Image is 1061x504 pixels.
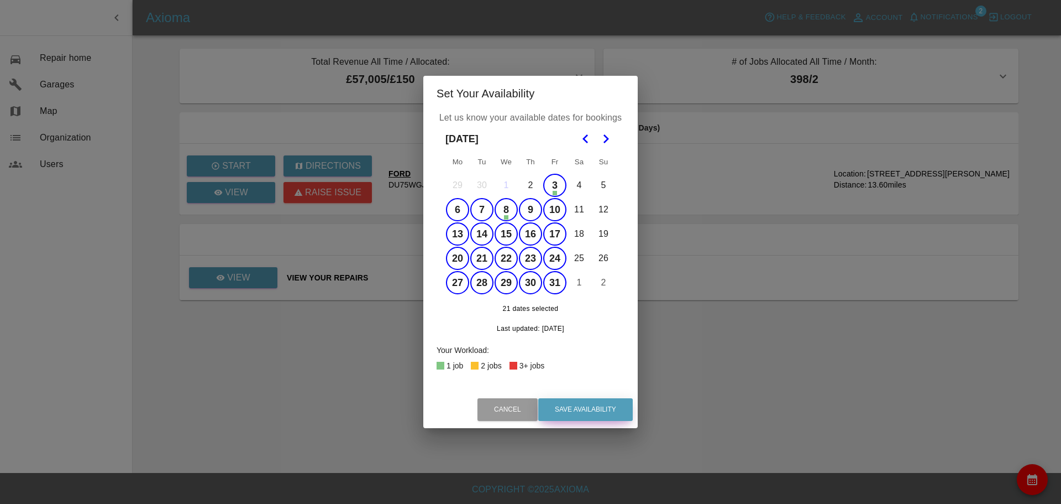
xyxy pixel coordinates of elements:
[543,222,566,246] button: Friday, October 17th, 2025, selected
[591,151,616,173] th: Sunday
[446,174,469,197] button: Monday, September 29th, 2025
[446,247,469,270] button: Monday, October 20th, 2025, selected
[596,129,616,149] button: Go to the Next Month
[495,247,518,270] button: Wednesday, October 22nd, 2025, selected
[592,198,615,221] button: Sunday, October 12th, 2025
[495,222,518,246] button: Wednesday, October 15th, 2025, selected
[538,398,633,421] button: Save Availability
[446,198,469,221] button: Monday, October 6th, 2025, selected
[543,247,566,270] button: Friday, October 24th, 2025, selected
[437,111,624,124] p: Let us know your available dates for bookings
[445,151,470,173] th: Monday
[519,222,542,246] button: Thursday, October 16th, 2025, selected
[519,359,545,372] div: 3+ jobs
[470,247,493,270] button: Tuesday, October 21st, 2025, selected
[519,271,542,294] button: Thursday, October 30th, 2025, selected
[576,129,596,149] button: Go to the Previous Month
[568,271,591,294] button: Saturday, November 1st, 2025
[470,222,493,246] button: Tuesday, October 14th, 2025, selected
[592,222,615,246] button: Sunday, October 19th, 2025
[445,151,616,295] table: October 2025
[495,198,518,221] button: Wednesday, October 8th, 2025, selected
[519,198,542,221] button: Thursday, October 9th, 2025, selected
[568,222,591,246] button: Saturday, October 18th, 2025
[543,151,567,173] th: Friday
[592,247,615,270] button: Sunday, October 26th, 2025
[519,174,542,197] button: Thursday, October 2nd, 2025
[470,198,493,221] button: Tuesday, October 7th, 2025, selected
[437,344,624,357] div: Your Workload:
[518,151,543,173] th: Thursday
[481,359,501,372] div: 2 jobs
[470,174,493,197] button: Tuesday, September 30th, 2025
[470,271,493,294] button: Tuesday, October 28th, 2025, selected
[592,271,615,294] button: Sunday, November 2nd, 2025
[494,151,518,173] th: Wednesday
[423,76,638,111] h2: Set Your Availability
[568,247,591,270] button: Saturday, October 25th, 2025
[567,151,591,173] th: Saturday
[543,271,566,294] button: Friday, October 31st, 2025, selected
[470,151,494,173] th: Tuesday
[446,222,469,246] button: Monday, October 13th, 2025, selected
[446,271,469,294] button: Monday, October 27th, 2025, selected
[543,174,566,197] button: Friday, October 3rd, 2025, selected
[495,271,518,294] button: Wednesday, October 29th, 2025, selected
[568,198,591,221] button: Saturday, October 11th, 2025
[495,174,518,197] button: Today, Wednesday, October 1st, 2025
[497,325,564,332] span: Last updated: [DATE]
[447,359,463,372] div: 1 job
[543,198,566,221] button: Friday, October 10th, 2025, selected
[477,398,538,421] button: Cancel
[592,174,615,197] button: Sunday, October 5th, 2025
[445,304,616,315] span: 21 dates selected
[445,127,479,151] span: [DATE]
[568,174,591,197] button: Saturday, October 4th, 2025
[519,247,542,270] button: Thursday, October 23rd, 2025, selected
